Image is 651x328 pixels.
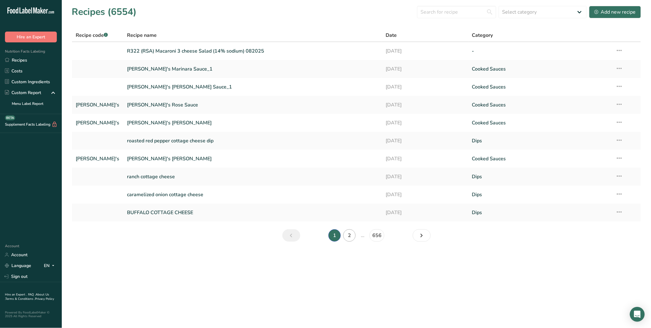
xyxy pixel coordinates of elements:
div: Add new recipe [594,8,636,16]
a: - [472,45,608,58]
a: Page 656. [370,229,384,242]
a: Dips [472,170,608,183]
a: Terms & Conditions . [5,297,35,301]
a: BUFFALO COTTAGE CHEESE [127,206,378,219]
div: Open Intercom Messenger [630,307,645,322]
button: Hire an Expert [5,32,57,42]
a: roasted red pepper cottage cheese dip [127,134,378,147]
div: BETA [5,115,15,120]
a: Cooked Sauces [472,116,608,129]
a: [PERSON_NAME]'s [76,152,120,165]
a: [DATE] [386,45,464,58]
a: [DATE] [386,80,464,93]
a: Next page [413,229,431,242]
div: Powered By FoodLabelMaker © 2025 All Rights Reserved [5,311,57,318]
a: FAQ . [28,292,36,297]
a: Dips [472,188,608,201]
a: Privacy Policy [35,297,54,301]
div: EN [44,262,57,270]
a: Dips [472,206,608,219]
a: Language [5,260,31,271]
button: Add new recipe [589,6,641,18]
a: [DATE] [386,98,464,111]
a: Cooked Sauces [472,98,608,111]
a: [DATE] [386,116,464,129]
a: [DATE] [386,134,464,147]
input: Search for recipe [417,6,496,18]
a: [DATE] [386,206,464,219]
a: [DATE] [386,63,464,76]
span: Recipe name [127,32,157,39]
span: Recipe code [76,32,108,39]
a: [PERSON_NAME]'s Marinara Sauce_1 [127,63,378,76]
a: ranch cottage cheese [127,170,378,183]
a: Page 2. [343,229,356,242]
a: Dips [472,134,608,147]
a: [PERSON_NAME]'s [76,116,120,129]
a: [DATE] [386,188,464,201]
a: Previous page [282,229,300,242]
a: [PERSON_NAME]'s [76,98,120,111]
span: Category [472,32,493,39]
a: caramelized onion cottage cheese [127,188,378,201]
a: [PERSON_NAME]'s Rose Sauce [127,98,378,111]
a: [PERSON_NAME]'s [PERSON_NAME] Sauce_1 [127,80,378,93]
a: Cooked Sauces [472,63,608,76]
a: [PERSON_NAME]'s [PERSON_NAME] [127,152,378,165]
a: Cooked Sauces [472,152,608,165]
span: Date [386,32,397,39]
a: About Us . [5,292,49,301]
a: [DATE] [386,170,464,183]
a: Hire an Expert . [5,292,27,297]
a: Cooked Sauces [472,80,608,93]
h1: Recipes (6554) [72,5,137,19]
a: R322 (RSA) Macaroni 3 cheese Salad (14% sodium) 082025 [127,45,378,58]
div: Custom Report [5,89,41,96]
a: [DATE] [386,152,464,165]
a: [PERSON_NAME]'s [PERSON_NAME] [127,116,378,129]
